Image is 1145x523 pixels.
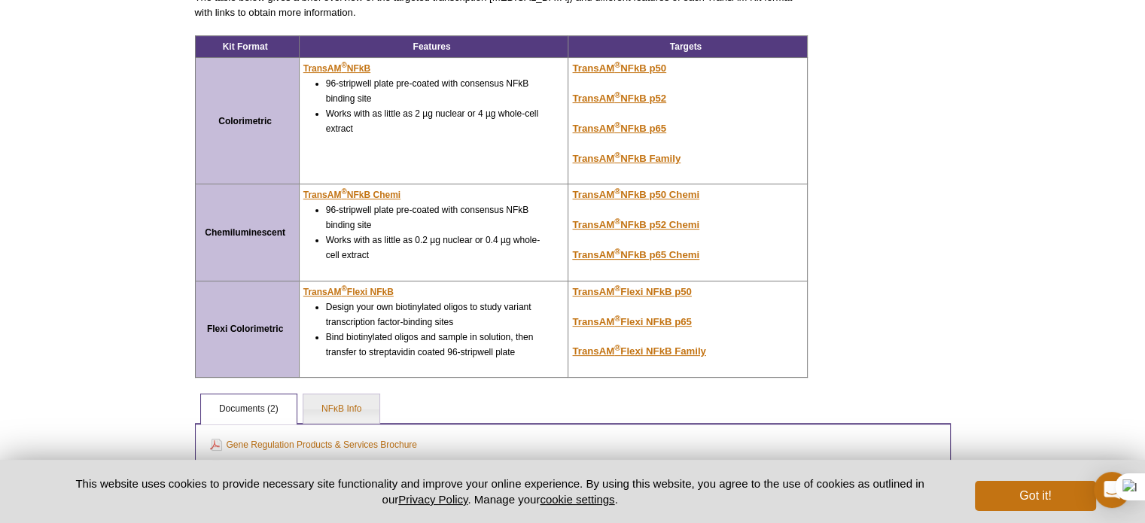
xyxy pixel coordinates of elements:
[210,458,337,474] a: Tools for Disease Research
[326,76,547,106] li: 96-stripwell plate pre-coated with consensus NFkB binding site
[614,187,620,196] sup: ®
[614,60,620,69] sup: ®
[975,481,1095,511] button: Got it!
[218,116,272,126] strong: Colorimetric
[326,106,547,136] li: Works with as little as 2 µg nuclear or 4 µg whole-cell extract
[201,394,297,424] a: Documents (2)
[341,61,346,69] sup: ®
[205,227,285,238] strong: Chemiluminescent
[326,330,547,360] li: Bind biotinylated oligos and sample in solution, then transfer to streptavidin coated 96-stripwel...
[341,284,346,293] sup: ®
[614,217,620,226] sup: ®
[413,41,451,52] strong: Features
[303,190,400,200] u: TransAM NFkB Chemi
[614,90,620,99] sup: ®
[303,61,370,76] a: TransAM®NFkB
[572,249,699,260] a: TransAM®NFkB p65 Chemi
[223,41,268,52] strong: Kit Format
[572,93,666,104] a: TransAM®NFkB p52
[341,187,346,196] sup: ®
[572,123,666,134] u: TransAM NFkB p65
[670,41,702,52] strong: Targets
[572,219,699,230] u: TransAM NFkB p52 Chemi
[572,345,705,357] a: TransAM®Flexi NFkB Family
[572,62,666,74] a: TransAM®NFkB p50
[572,62,666,74] u: TransAM NFkB p50
[303,287,394,297] u: TransAM Flexi NFkB
[572,153,681,164] a: TransAM®NFkB Family
[303,394,379,424] a: NFκB Info
[303,284,394,300] a: TransAM®Flexi NFkB
[572,189,699,200] u: TransAM NFkB p50 Chemi
[303,187,400,202] a: TransAM®NFkB Chemi
[572,153,681,164] u: TransAM NFkB Family
[50,476,951,507] p: This website uses cookies to provide necessary site functionality and improve your online experie...
[614,247,620,256] sup: ®
[572,316,691,327] u: TransAM Flexi NFkB p65
[614,150,620,159] sup: ®
[572,123,666,134] a: TransAM®NFkB p65
[398,493,467,506] a: Privacy Policy
[614,120,620,129] sup: ®
[572,316,691,327] a: TransAM®Flexi NFkB p65
[572,189,699,200] a: TransAM®NFkB p50 Chemi
[540,493,614,506] button: cookie settings
[326,300,547,330] li: Design your own biotinylated oligos to study variant transcription factor-binding sites
[572,345,705,357] u: TransAM Flexi NFkB Family
[614,283,620,292] sup: ®
[207,324,283,334] strong: Flexi Colorimetric
[614,343,620,352] sup: ®
[326,202,547,233] li: 96-stripwell plate pre-coated with consensus NFkB binding site
[303,63,370,74] u: TransAM NFkB
[614,313,620,322] sup: ®
[572,286,691,297] a: TransAM®Flexi NFkB p50
[572,249,699,260] u: TransAM NFkB p65 Chemi
[572,93,666,104] u: TransAM NFkB p52
[572,286,691,297] u: TransAM Flexi NFkB p50
[210,436,417,453] a: Gene Regulation Products & Services Brochure
[572,219,699,230] a: TransAM®NFkB p52 Chemi
[1094,472,1130,508] div: Open Intercom Messenger
[326,233,547,263] li: Works with as little as 0.2 µg nuclear or 0.4 µg whole-cell extract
